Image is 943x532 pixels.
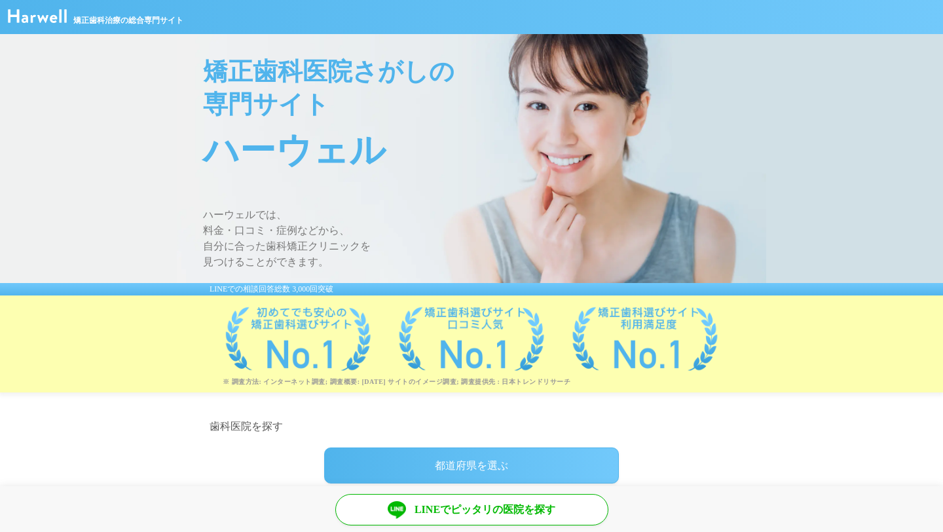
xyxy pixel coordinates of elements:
div: 都道府県を選ぶ [324,447,619,484]
div: LINEでの相談回答総数 3,000回突破 [177,283,766,295]
span: 矯正歯科医院さがしの [203,55,766,88]
span: 専門サイト [203,88,766,121]
p: ※ 調査方法: インターネット調査; 調査概要: [DATE] サイトのイメージ調査; 調査提供先 : 日本トレンドリサーチ [223,377,766,386]
span: 矯正歯科治療の総合専門サイト [73,14,183,26]
span: 見つけることができます。 [203,254,766,270]
span: 自分に合った歯科矯正クリニックを [203,238,766,254]
a: ハーウェル [8,14,67,25]
span: ハーウェルでは、 [203,207,766,223]
span: 料金・口コミ・症例などから、 [203,223,766,238]
img: ハーウェル [8,9,67,23]
a: LINEでピッタリの医院を探す [335,494,608,525]
span: ハーウェル [203,121,766,181]
h2: 歯科医院を探す [210,419,733,434]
